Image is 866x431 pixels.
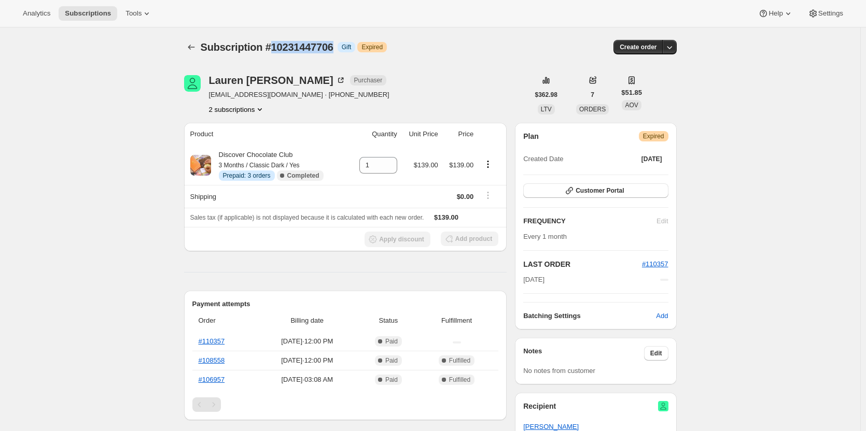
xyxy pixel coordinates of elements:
[259,355,356,366] span: [DATE] · 12:00 PM
[287,171,319,180] span: Completed
[184,40,199,54] button: Subscriptions
[65,9,111,18] span: Subscriptions
[190,214,424,221] span: Sales tax (if applicable) is not displayed because it is calculated with each new order.
[457,193,474,200] span: $0.00
[523,367,595,375] span: No notes from customer
[259,315,356,326] span: Billing date
[385,337,398,346] span: Paid
[184,75,201,92] span: Lauren Kuchler
[219,162,300,169] small: 3 Months / Classic Dark / Yes
[421,315,492,326] span: Fulfillment
[192,299,499,309] h2: Payment attempts
[23,9,50,18] span: Analytics
[209,90,389,100] span: [EMAIL_ADDRESS][DOMAIN_NAME] · [PHONE_NUMBER]
[449,161,473,169] span: $139.00
[184,123,350,146] th: Product
[644,346,668,361] button: Edit
[523,275,544,285] span: [DATE]
[362,315,415,326] span: Status
[802,6,849,21] button: Settings
[59,6,117,21] button: Subscriptions
[354,76,383,84] span: Purchaser
[523,346,644,361] h3: Notes
[449,356,470,365] span: Fulfilled
[201,41,333,53] span: Subscription #10231447706
[650,308,674,324] button: Add
[523,233,567,240] span: Every 1 month
[199,376,225,383] a: #106957
[625,102,638,109] span: AOV
[209,104,266,114] button: Product actions
[579,106,606,113] span: ORDERS
[523,131,539,141] h2: Plan
[642,260,668,268] a: #110357
[192,309,256,332] th: Order
[223,171,271,180] span: Prepaid: 3 orders
[385,356,398,365] span: Paid
[576,186,624,195] span: Customer Portal
[400,123,441,146] th: Unit Price
[184,185,350,208] th: Shipping
[650,349,662,357] span: Edit
[643,132,664,140] span: Expired
[385,376,398,384] span: Paid
[342,43,352,51] span: Gift
[441,123,477,146] th: Price
[584,88,600,102] button: 7
[480,159,496,170] button: Product actions
[523,401,556,411] h2: Recipient
[199,356,225,364] a: #108558
[199,337,225,345] a: #110357
[818,9,843,18] span: Settings
[349,123,400,146] th: Quantity
[259,375,356,385] span: [DATE] · 03:08 AM
[523,154,563,164] span: Created Date
[192,397,499,412] nav: Pagination
[620,43,657,51] span: Create order
[414,161,438,169] span: $139.00
[480,190,496,201] button: Shipping actions
[17,6,57,21] button: Analytics
[523,311,656,321] h6: Batching Settings
[361,43,383,51] span: Expired
[523,183,668,198] button: Customer Portal
[449,376,470,384] span: Fulfilled
[259,336,356,347] span: [DATE] · 12:00 PM
[591,91,594,99] span: 7
[523,423,579,430] a: [PERSON_NAME]
[535,91,557,99] span: $362.98
[621,88,642,98] span: $51.85
[641,155,662,163] span: [DATE]
[209,75,346,85] div: Lauren [PERSON_NAME]
[613,40,663,54] button: Create order
[541,106,552,113] span: LTV
[529,88,564,102] button: $362.98
[190,155,211,176] img: product img
[752,6,799,21] button: Help
[523,216,657,226] h2: FREQUENCY
[642,259,668,269] button: #110357
[119,6,158,21] button: Tools
[769,9,783,18] span: Help
[635,152,668,166] button: [DATE]
[434,213,458,221] span: $139.00
[656,311,668,321] span: Add
[211,150,324,181] div: Discover Chocolate Club
[125,9,142,18] span: Tools
[523,259,642,269] h2: LAST ORDER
